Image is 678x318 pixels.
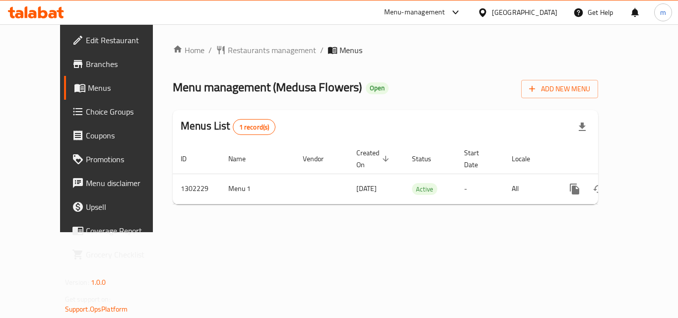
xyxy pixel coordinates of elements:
span: m [660,7,666,18]
li: / [208,44,212,56]
span: Active [412,184,437,195]
th: Actions [555,144,666,174]
li: / [320,44,324,56]
span: Branches [86,58,165,70]
span: Coverage Report [86,225,165,237]
span: ID [181,153,200,165]
span: 1 record(s) [233,123,275,132]
a: Upsell [64,195,173,219]
button: Change Status [587,177,610,201]
span: Grocery Checklist [86,249,165,260]
span: Get support on: [65,293,111,306]
span: Upsell [86,201,165,213]
div: Export file [570,115,594,139]
div: Active [412,183,437,195]
a: Support.OpsPlatform [65,303,128,316]
a: Edit Restaurant [64,28,173,52]
div: Menu-management [384,6,445,18]
div: [GEOGRAPHIC_DATA] [492,7,557,18]
span: [DATE] [356,182,377,195]
span: Name [228,153,259,165]
a: Menu disclaimer [64,171,173,195]
a: Grocery Checklist [64,243,173,266]
span: Choice Groups [86,106,165,118]
a: Choice Groups [64,100,173,124]
span: Status [412,153,444,165]
span: Promotions [86,153,165,165]
button: Add New Menu [521,80,598,98]
td: Menu 1 [220,174,295,204]
span: Add New Menu [529,83,590,95]
span: Start Date [464,147,492,171]
button: more [563,177,587,201]
span: Open [366,84,389,92]
span: Locale [512,153,543,165]
a: Restaurants management [216,44,316,56]
span: Menus [88,82,165,94]
span: 1.0.0 [91,276,106,289]
div: Open [366,82,389,94]
td: - [456,174,504,204]
span: Menu disclaimer [86,177,165,189]
span: Created On [356,147,392,171]
div: Total records count [233,119,276,135]
span: Menu management ( Medusa Flowers ) [173,76,362,98]
a: Home [173,44,204,56]
h2: Menus List [181,119,275,135]
a: Branches [64,52,173,76]
span: Coupons [86,129,165,141]
table: enhanced table [173,144,666,204]
td: All [504,174,555,204]
span: Version: [65,276,89,289]
span: Vendor [303,153,337,165]
a: Promotions [64,147,173,171]
td: 1302229 [173,174,220,204]
a: Menus [64,76,173,100]
span: Menus [339,44,362,56]
span: Restaurants management [228,44,316,56]
span: Edit Restaurant [86,34,165,46]
nav: breadcrumb [173,44,598,56]
a: Coupons [64,124,173,147]
a: Coverage Report [64,219,173,243]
